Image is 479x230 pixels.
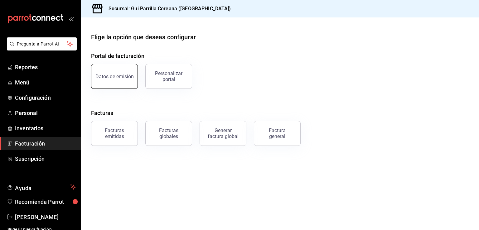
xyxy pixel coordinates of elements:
div: Personalizar portal [149,70,188,82]
button: Generar factura global [200,121,246,146]
div: Datos de emisión [95,74,134,79]
button: Facturas globales [145,121,192,146]
button: open_drawer_menu [69,16,74,21]
h3: Sucursal: Gui Parrilla Coreana ([GEOGRAPHIC_DATA]) [104,5,231,12]
span: Configuración [15,93,76,102]
div: Elige la opción que deseas configurar [91,32,196,42]
h4: Portal de facturación [91,52,469,60]
span: Suscripción [15,155,76,163]
span: Inventarios [15,124,76,132]
span: Pregunta a Parrot AI [17,41,67,47]
span: [PERSON_NAME] [15,213,76,221]
span: Reportes [15,63,76,71]
button: Factura general [254,121,301,146]
span: Recomienda Parrot [15,198,76,206]
h4: Facturas [91,109,469,117]
span: Menú [15,78,76,87]
span: Facturación [15,139,76,148]
button: Datos de emisión [91,64,138,89]
span: Ayuda [15,183,68,191]
button: Facturas emitidas [91,121,138,146]
button: Personalizar portal [145,64,192,89]
span: Personal [15,109,76,117]
div: Generar factura global [207,127,239,139]
a: Pregunta a Parrot AI [4,45,77,52]
div: Factura general [262,127,293,139]
div: Facturas emitidas [95,127,134,139]
button: Pregunta a Parrot AI [7,37,77,50]
div: Facturas globales [149,127,188,139]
